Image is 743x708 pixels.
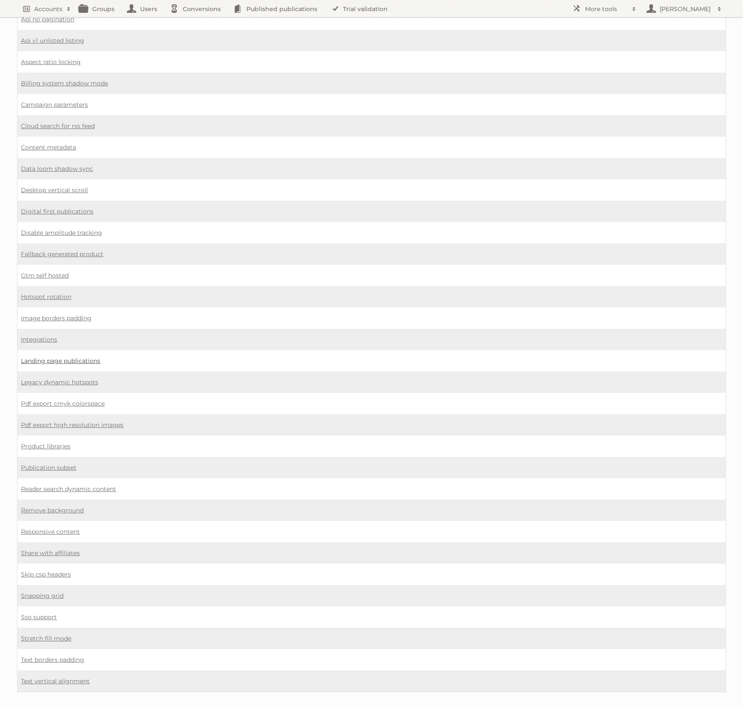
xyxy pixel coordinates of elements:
[21,357,100,365] a: Landing page publications
[21,549,80,557] a: Share with affiliates
[585,5,628,13] h2: More tools
[21,421,123,429] a: Pdf export high resolution images
[21,37,84,44] a: Api v1 unlisted listing
[21,378,98,386] a: Legacy dynamic hotspots
[21,400,105,407] a: Pdf export cmyk colorspace
[21,208,94,215] a: Digital first publications
[21,635,71,642] a: Stretch fill mode
[21,336,57,343] a: Integrations
[21,229,102,237] a: Disable amplitude tracking
[21,570,71,578] a: Skip csp headers
[21,186,88,194] a: Desktop vertical scroll
[21,656,84,664] a: Text borders padding
[21,79,108,87] a: Billing system shadow mode
[21,143,76,151] a: Content metadata
[21,272,69,279] a: Gtm self hosted
[21,464,76,471] a: Publication subset
[21,314,91,322] a: Image borders padding
[21,528,80,535] a: Responsive content
[21,165,93,173] a: Data loom shadow sync
[658,5,713,13] h2: [PERSON_NAME]
[21,442,70,450] a: Product libraries
[21,613,57,621] a: Sso support
[21,677,90,685] a: Text vertical alignment
[21,592,64,600] a: Snapping grid
[21,58,81,66] a: Aspect ratio locking
[21,101,88,108] a: Campaign parameters
[21,15,74,23] a: Api no pagination
[21,485,116,493] a: Reader search dynamic content
[21,506,84,514] a: Remove background
[34,5,62,13] h2: Accounts
[21,293,71,301] a: Hotspot rotation
[21,250,103,258] a: Fallback generated product
[21,122,95,130] a: Cloud search for rss feed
